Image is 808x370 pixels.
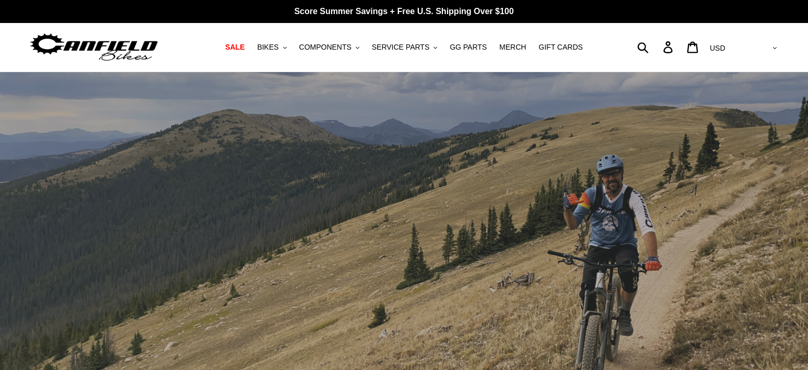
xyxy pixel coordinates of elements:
[643,36,670,59] input: Search
[257,43,278,52] span: BIKES
[299,43,352,52] span: COMPONENTS
[252,40,291,54] button: BIKES
[372,43,429,52] span: SERVICE PARTS
[29,31,159,64] img: Canfield Bikes
[444,40,492,54] a: GG PARTS
[494,40,531,54] a: MERCH
[538,43,583,52] span: GIFT CARDS
[225,43,244,52] span: SALE
[294,40,365,54] button: COMPONENTS
[367,40,442,54] button: SERVICE PARTS
[499,43,526,52] span: MERCH
[220,40,250,54] a: SALE
[533,40,588,54] a: GIFT CARDS
[450,43,487,52] span: GG PARTS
